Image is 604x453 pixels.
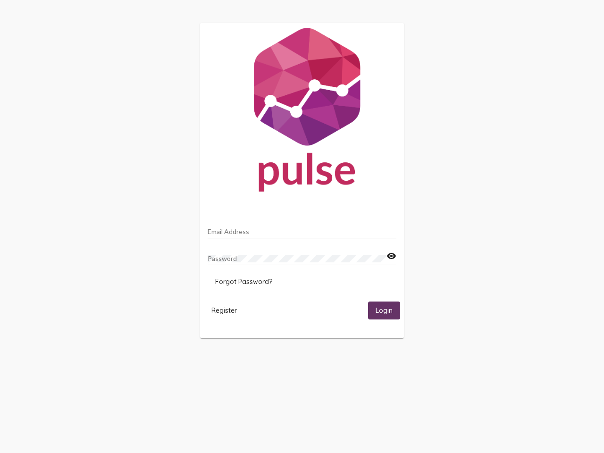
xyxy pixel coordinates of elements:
[376,307,393,315] span: Login
[204,302,244,319] button: Register
[386,251,396,262] mat-icon: visibility
[200,23,404,201] img: Pulse For Good Logo
[215,277,272,286] span: Forgot Password?
[368,302,400,319] button: Login
[211,306,237,315] span: Register
[208,273,280,290] button: Forgot Password?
